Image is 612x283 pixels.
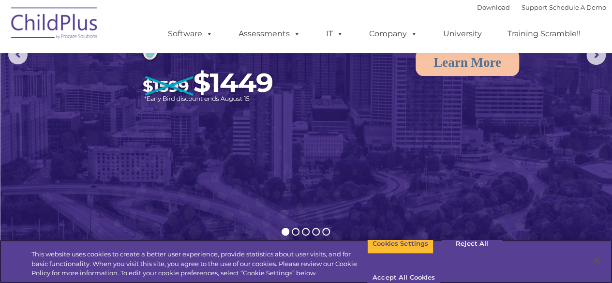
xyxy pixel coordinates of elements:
a: IT [316,24,353,44]
a: Software [158,24,223,44]
button: Cookies Settings [367,234,433,254]
a: Learn More [416,49,519,76]
font: | [477,3,606,11]
a: Training Scramble!! [498,24,590,44]
span: Last name [134,64,164,71]
a: University [433,24,492,44]
a: Schedule A Demo [549,3,606,11]
a: Company [359,24,427,44]
button: Close [586,250,607,271]
button: Reject All [442,234,502,254]
img: ChildPlus by Procare Solutions [6,0,103,49]
a: Support [522,3,547,11]
div: This website uses cookies to create a better user experience, provide statistics about user visit... [31,250,367,278]
span: Phone number [134,104,176,111]
a: Assessments [229,24,310,44]
a: Download [477,3,510,11]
